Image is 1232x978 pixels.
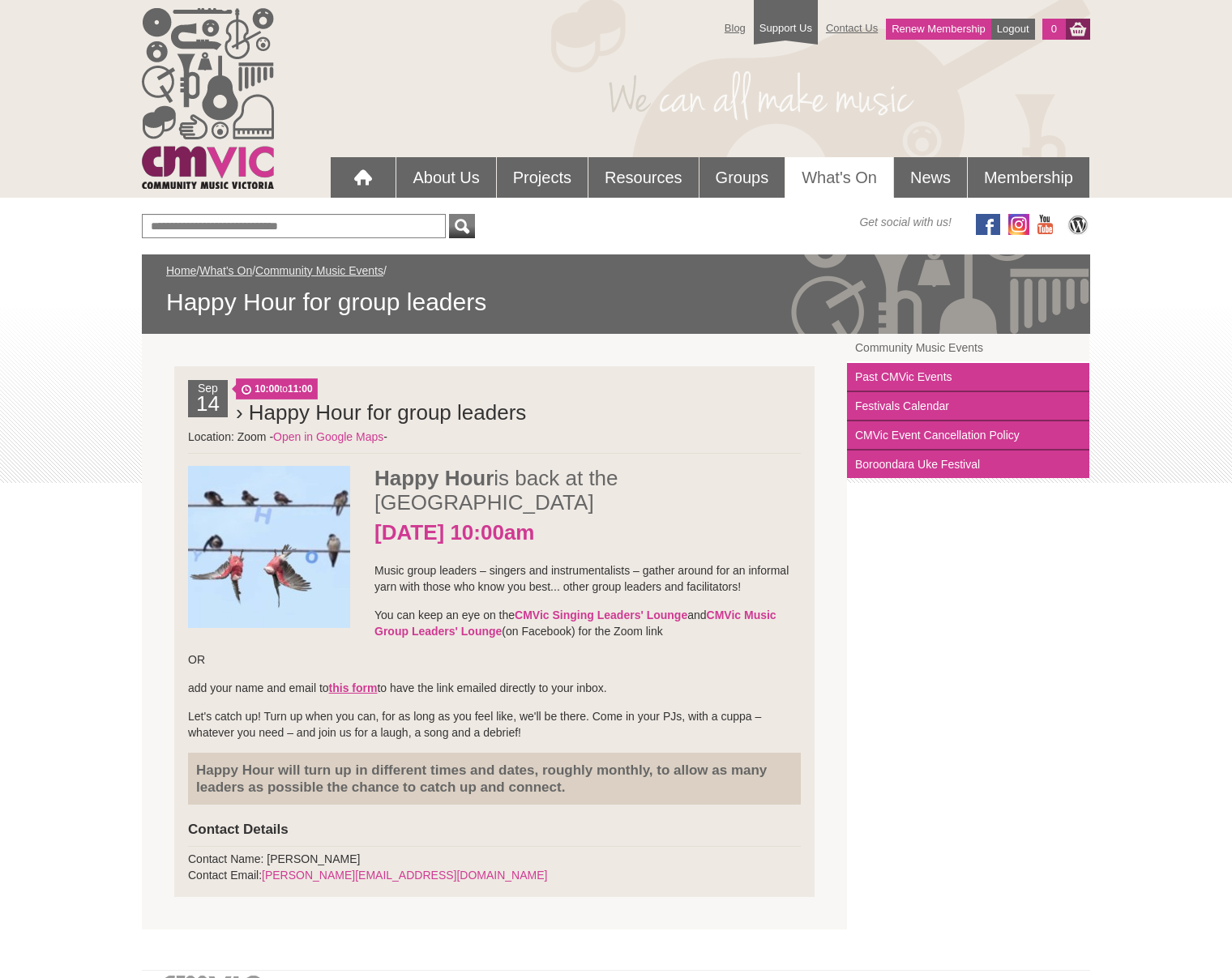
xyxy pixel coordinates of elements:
[192,396,224,417] h2: 14
[188,680,801,696] p: add your name and email to to have the link emailed directly to your inbox.
[847,421,1089,451] a: CMVic Event Cancellation Policy
[166,264,196,277] a: Home
[255,264,383,277] a: Community Music Events
[886,19,991,40] a: Renew Membership
[1042,19,1066,40] a: 0
[188,466,350,628] img: Happy_Hour_sq.jpg
[396,157,495,198] a: About Us
[188,380,228,417] div: Sep
[847,363,1089,392] a: Past CMVic Events
[288,383,313,395] strong: 11:00
[847,451,1089,478] a: Boroondara Uke Festival
[188,607,801,639] p: You can keep an eye on the and (on Facebook) for the Zoom link
[968,157,1089,198] a: Membership
[166,263,1066,318] div: / / /
[1066,214,1090,235] img: CMVic Blog
[273,430,383,443] a: Open in Google Maps
[188,708,801,741] p: Let's catch up! Turn up when you can, for as long as you feel like, we'll be there. Come in your ...
[374,466,494,490] strong: Happy Hour
[199,264,252,277] a: What's On
[374,609,776,638] a: CMVic Music Group Leaders' Lounge
[991,19,1035,40] a: Logout
[188,562,801,595] p: Music group leaders – singers and instrumentalists – gather around for an informal yarn with thos...
[262,869,547,882] a: [PERSON_NAME][EMAIL_ADDRESS][DOMAIN_NAME]
[785,157,893,198] a: What's On
[236,378,318,399] span: to
[174,366,815,897] li: Location: Zoom - -
[142,8,274,189] img: cmvic_logo.png
[818,14,886,42] a: Contact Us
[188,651,801,668] p: OR
[847,334,1089,363] a: Community Music Events
[188,821,801,838] h4: Contact Details
[196,762,793,796] h4: Happy Hour will turn up in different times and dates, roughly monthly, to allow as many leaders a...
[847,392,1089,421] a: Festivals Calendar
[255,383,280,395] strong: 10:00
[329,681,378,694] a: this form
[188,466,801,520] h2: is back at the [GEOGRAPHIC_DATA]
[515,609,687,621] a: CMVic Singing Leaders' Lounge
[236,396,801,429] h2: › Happy Hour for group leaders
[1008,214,1029,235] img: icon-instagram.png
[497,157,588,198] a: Projects
[188,821,801,883] div: Contact Name: [PERSON_NAME] Contact Email:
[859,214,952,230] span: Get social with us!
[166,287,1066,318] span: Happy Hour for group leaders
[717,14,754,42] a: Blog
[588,157,699,198] a: Resources
[894,157,967,198] a: News
[374,520,534,545] strong: [DATE] 10:00am
[699,157,785,198] a: Groups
